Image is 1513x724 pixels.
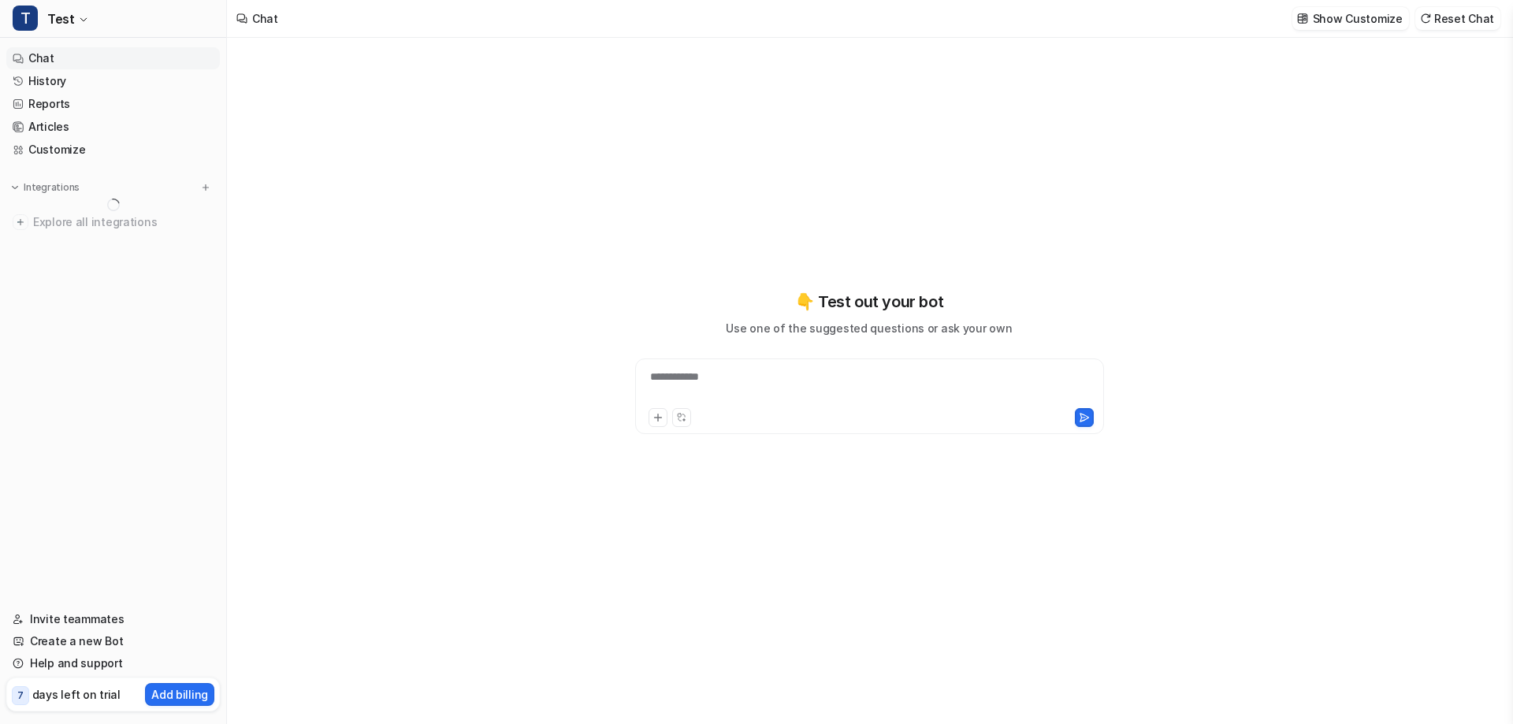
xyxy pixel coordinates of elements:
[24,181,80,194] p: Integrations
[32,686,121,703] p: days left on trial
[17,689,24,703] p: 7
[6,652,220,674] a: Help and support
[13,214,28,230] img: explore all integrations
[13,6,38,31] span: T
[1313,10,1403,27] p: Show Customize
[1297,13,1308,24] img: customize
[726,320,1012,336] p: Use one of the suggested questions or ask your own
[795,290,943,314] p: 👇 Test out your bot
[6,180,84,195] button: Integrations
[1420,13,1431,24] img: reset
[151,686,208,703] p: Add billing
[9,182,20,193] img: expand menu
[200,182,211,193] img: menu_add.svg
[6,139,220,161] a: Customize
[6,630,220,652] a: Create a new Bot
[6,70,220,92] a: History
[1415,7,1500,30] button: Reset Chat
[6,47,220,69] a: Chat
[1292,7,1409,30] button: Show Customize
[252,10,278,27] div: Chat
[33,210,214,235] span: Explore all integrations
[47,8,74,30] span: Test
[6,116,220,138] a: Articles
[6,93,220,115] a: Reports
[145,683,214,706] button: Add billing
[6,211,220,233] a: Explore all integrations
[6,608,220,630] a: Invite teammates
